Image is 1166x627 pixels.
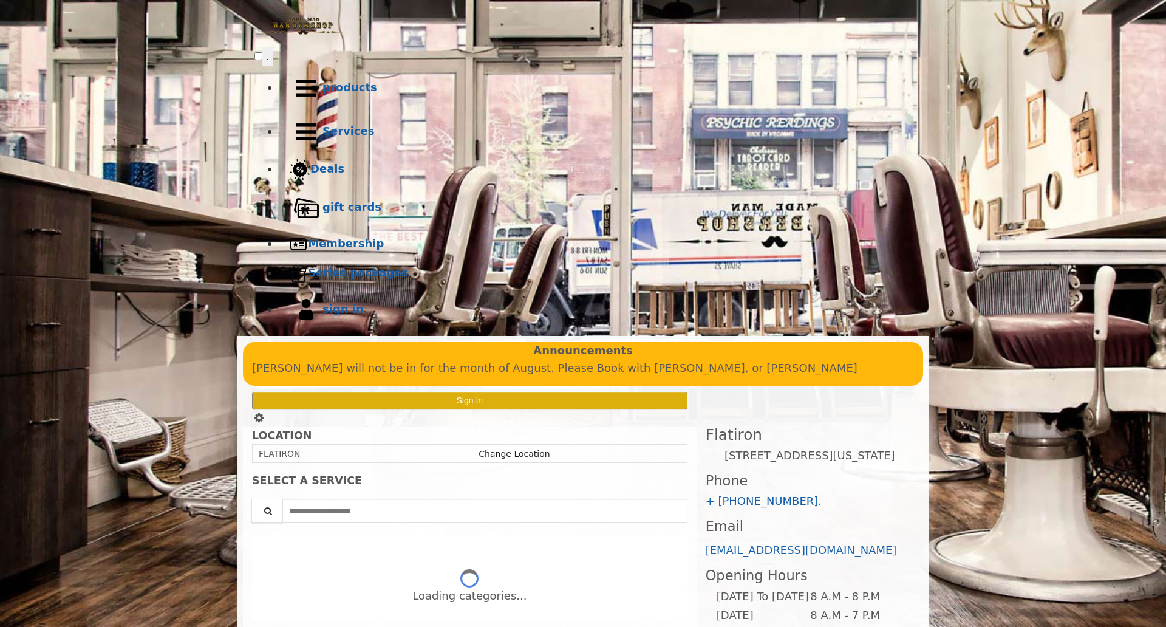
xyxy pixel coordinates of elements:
[412,588,527,605] div: Loading categories...
[266,50,269,63] span: .
[262,47,273,66] button: menu toggle
[322,125,375,137] b: Services
[706,447,914,465] p: [STREET_ADDRESS][US_STATE]
[706,544,897,557] a: [EMAIL_ADDRESS][DOMAIN_NAME]
[716,588,810,606] td: [DATE] To [DATE]
[252,430,312,442] b: LOCATION
[279,154,912,186] a: DealsDeals
[290,115,322,148] img: Services
[259,449,301,459] span: FLATIRON
[290,293,322,326] img: sign in
[322,200,381,213] b: gift cards
[706,568,914,583] h3: Opening Hours
[810,588,904,606] td: 8 A.M - 8 P.M
[706,427,914,443] h2: Flatiron
[706,519,914,534] h3: Email
[254,52,262,60] input: menu toggle
[706,495,822,507] a: + [PHONE_NUMBER].
[252,392,687,409] button: Sign In
[279,186,912,230] a: Gift cardsgift cards
[308,266,408,279] b: Series packages
[279,288,912,332] a: sign insign in
[290,191,322,224] img: Gift cards
[290,264,308,283] img: Series packages
[322,81,377,94] b: products
[322,303,364,315] b: sign in
[252,360,914,377] p: [PERSON_NAME] will not be in for the month of August. Please Book with [PERSON_NAME], or [PERSON_...
[254,7,352,46] img: Made Man Barbershop logo
[279,66,912,110] a: Productsproducts
[310,162,344,175] b: Deals
[308,237,384,250] b: Membership
[533,342,633,360] b: Announcements
[279,230,912,259] a: MembershipMembership
[810,606,904,625] td: 8 A.M - 7 P.M
[290,235,308,253] img: Membership
[479,449,550,459] a: Change Location
[716,606,810,625] td: [DATE]
[252,475,687,487] div: SELECT A SERVICE
[279,110,912,154] a: ServicesServices
[290,159,310,180] img: Deals
[290,72,322,104] img: Products
[279,259,912,288] a: Series packagesSeries packages
[706,473,914,488] h3: Phone
[251,499,283,523] button: Service Search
